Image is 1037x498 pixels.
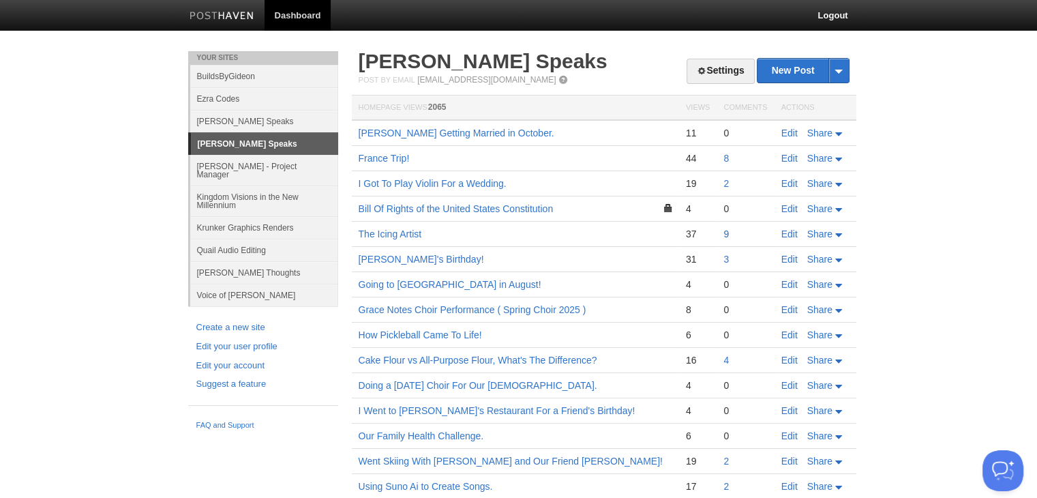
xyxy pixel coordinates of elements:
a: Create a new site [196,321,330,335]
span: Share [807,279,832,290]
span: Share [807,380,832,391]
a: I Went to [PERSON_NAME]'s Restaurant For a Friend's Birthday! [359,405,635,416]
div: 4 [686,278,710,291]
a: Using Suno Ai to Create Songs. [359,481,493,492]
div: 4 [686,203,710,215]
div: 4 [686,405,710,417]
div: 0 [723,304,767,316]
a: Bill Of Rights of the United States Constitution [359,203,554,214]
a: Edit your user profile [196,340,330,354]
a: Edit [781,128,798,138]
a: Edit [781,380,798,391]
span: Share [807,153,832,164]
a: Edit [781,304,798,315]
a: BuildsByGideon [190,65,338,87]
a: 2 [723,481,729,492]
a: Edit [781,153,798,164]
a: Grace Notes Choir Performance ( Spring Choir 2025 ) [359,304,586,315]
a: 9 [723,229,729,239]
div: 6 [686,430,710,442]
span: 2065 [428,102,447,112]
a: Went Skiing With [PERSON_NAME] and Our Friend [PERSON_NAME]! [359,456,663,467]
a: 3 [723,254,729,265]
span: Share [807,254,832,265]
div: 0 [723,278,767,291]
a: Settings [687,59,754,84]
a: Krunker Graphics Renders [190,216,338,239]
div: 37 [686,228,710,240]
a: 2 [723,456,729,467]
div: 19 [686,455,710,467]
a: [PERSON_NAME] Speaks [191,133,338,155]
a: [PERSON_NAME] Thoughts [190,261,338,284]
div: 16 [686,354,710,366]
div: 19 [686,177,710,190]
a: Ezra Codes [190,87,338,110]
a: Edit [781,481,798,492]
a: Going to [GEOGRAPHIC_DATA] in August! [359,279,541,290]
span: Share [807,405,832,416]
a: New Post [757,59,848,83]
a: Edit [781,229,798,239]
a: Doing a [DATE] Choir For Our [DEMOGRAPHIC_DATA]. [359,380,597,391]
span: Share [807,481,832,492]
span: Share [807,430,832,441]
a: Edit [781,430,798,441]
a: [PERSON_NAME]'s Birthday! [359,254,484,265]
th: Views [679,96,717,121]
a: Edit [781,203,798,214]
a: I Got To Play Violin For a Wedding. [359,178,507,189]
a: Edit [781,456,798,467]
a: France Trip! [359,153,410,164]
a: Edit [781,329,798,340]
span: Post by Email [359,76,415,84]
span: Share [807,229,832,239]
a: Voice of [PERSON_NAME] [190,284,338,306]
th: Comments [717,96,774,121]
a: Edit [781,355,798,366]
span: Share [807,456,832,467]
span: Share [807,128,832,138]
a: Suggest a feature [196,377,330,392]
span: Share [807,355,832,366]
a: Edit [781,254,798,265]
div: 17 [686,480,710,493]
span: Share [807,329,832,340]
a: [PERSON_NAME] - Project Manager [190,155,338,186]
a: [PERSON_NAME] Speaks [190,110,338,132]
div: 31 [686,253,710,265]
div: 44 [686,152,710,164]
div: 0 [723,127,767,139]
th: Actions [775,96,856,121]
div: 11 [686,127,710,139]
a: 2 [723,178,729,189]
iframe: Help Scout Beacon - Open [982,450,1023,491]
a: Kingdom Visions in the New Millennium [190,186,338,216]
a: Edit [781,279,798,290]
div: 0 [723,203,767,215]
div: 0 [723,405,767,417]
div: 4 [686,379,710,392]
a: [PERSON_NAME] Speaks [359,50,607,72]
a: Our Family Health Challenge. [359,430,484,441]
div: 6 [686,329,710,341]
a: Edit your account [196,359,330,373]
span: Share [807,304,832,315]
a: How Pickleball Came To Life! [359,329,482,340]
a: The Icing Artist [359,229,422,239]
a: 4 [723,355,729,366]
a: [EMAIL_ADDRESS][DOMAIN_NAME] [417,75,556,85]
img: Posthaven-bar [190,12,254,22]
a: [PERSON_NAME] Getting Married in October. [359,128,554,138]
div: 0 [723,379,767,392]
th: Homepage Views [352,96,679,121]
li: Your Sites [188,51,338,65]
a: Edit [781,178,798,189]
div: 0 [723,430,767,442]
a: 8 [723,153,729,164]
a: FAQ and Support [196,420,330,432]
a: Cake Flour vs All-Purpose Flour, What's The Difference? [359,355,597,366]
div: 8 [686,304,710,316]
span: Share [807,203,832,214]
a: Quail Audio Editing [190,239,338,261]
